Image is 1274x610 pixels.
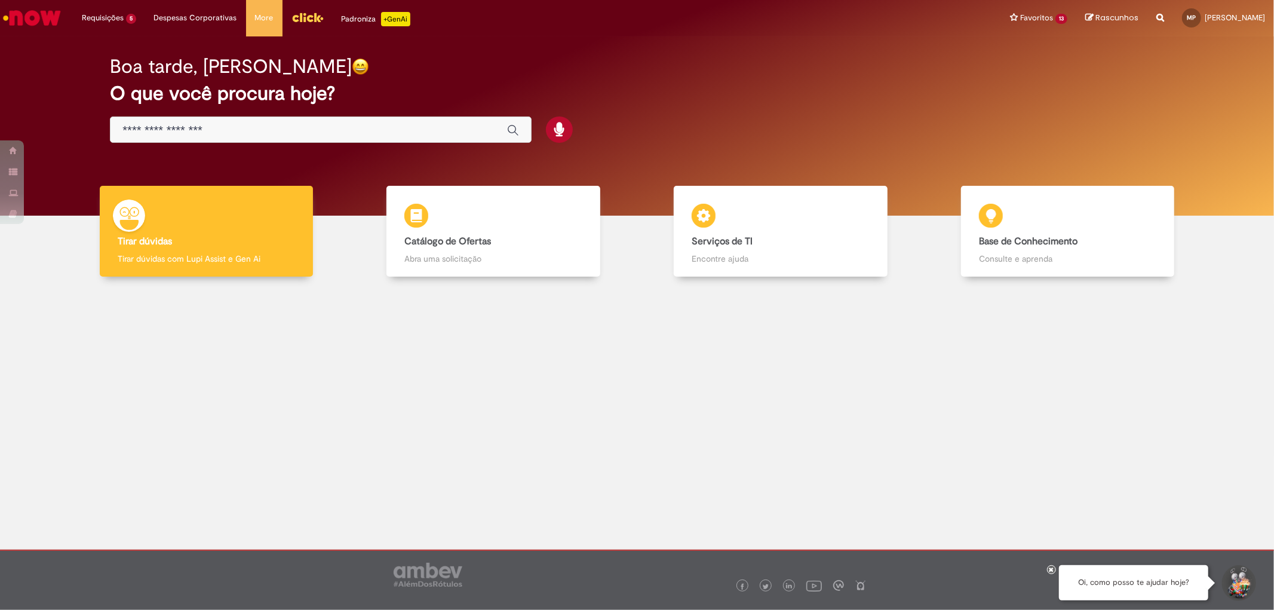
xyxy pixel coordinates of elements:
p: Abra uma solicitação [404,253,582,265]
a: Catálogo de Ofertas Abra uma solicitação [350,186,637,277]
span: 13 [1055,14,1067,24]
img: ServiceNow [1,6,63,30]
div: Padroniza [342,12,410,26]
p: Consulte e aprenda [979,253,1156,265]
p: +GenAi [381,12,410,26]
span: More [255,12,274,24]
img: logo_footer_twitter.png [763,584,769,590]
div: Oi, como posso te ajudar hoje? [1059,565,1208,600]
span: MP [1187,14,1196,22]
a: Tirar dúvidas Tirar dúvidas com Lupi Assist e Gen Ai [63,186,350,277]
b: Catálogo de Ofertas [404,235,491,247]
b: Serviços de TI [692,235,753,247]
p: Encontre ajuda [692,253,869,265]
a: Rascunhos [1085,13,1138,24]
img: happy-face.png [352,58,369,75]
img: logo_footer_facebook.png [739,584,745,590]
b: Base de Conhecimento [979,235,1077,247]
img: logo_footer_naosei.png [855,580,866,591]
img: logo_footer_ambev_rotulo_gray.png [394,563,462,587]
button: Iniciar Conversa de Suporte [1220,565,1256,601]
p: Tirar dúvidas com Lupi Assist e Gen Ai [118,253,295,265]
img: click_logo_yellow_360x200.png [291,8,324,26]
span: Despesas Corporativas [154,12,237,24]
img: logo_footer_workplace.png [833,580,844,591]
span: Rascunhos [1095,12,1138,23]
span: Favoritos [1020,12,1053,24]
span: Requisições [82,12,124,24]
b: Tirar dúvidas [118,235,172,247]
img: logo_footer_youtube.png [806,578,822,593]
a: Serviços de TI Encontre ajuda [637,186,925,277]
h2: O que você procura hoje? [110,83,1164,104]
h2: Boa tarde, [PERSON_NAME] [110,56,352,77]
img: logo_footer_linkedin.png [786,583,792,590]
span: [PERSON_NAME] [1205,13,1265,23]
span: 5 [126,14,136,24]
a: Base de Conhecimento Consulte e aprenda [924,186,1211,277]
